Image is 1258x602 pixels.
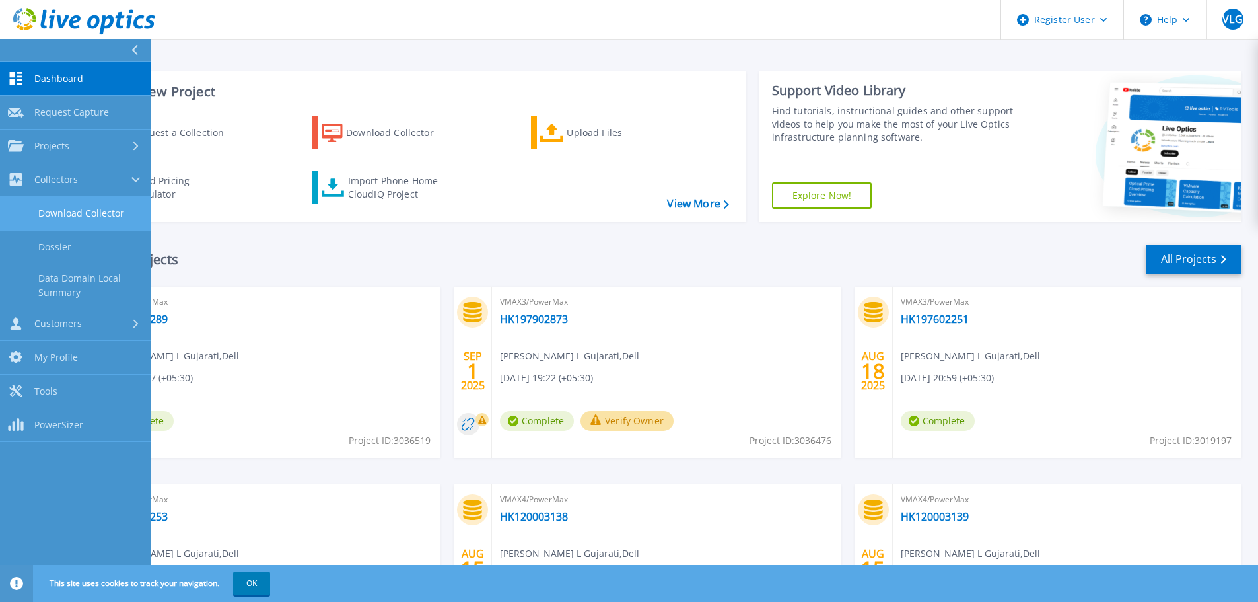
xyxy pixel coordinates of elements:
span: Projects [34,140,69,152]
span: PowerSizer [34,419,83,431]
span: Collectors [34,174,78,186]
div: Upload Files [567,120,672,146]
span: VMAX4/PowerMax [500,492,833,507]
span: 18 [861,365,885,377]
a: Explore Now! [772,182,872,209]
div: Find tutorials, instructional guides and other support videos to help you make the most of your L... [772,104,1018,144]
a: Download Collector [312,116,460,149]
span: My Profile [34,352,78,363]
div: Cloud Pricing Calculator [129,174,235,201]
span: [PERSON_NAME] L Gujarati , Dell [901,546,1040,561]
span: [PERSON_NAME] L Gujarati , Dell [100,546,239,561]
span: VLG [1222,14,1242,24]
div: Support Video Library [772,82,1018,99]
span: Complete [500,411,574,431]
span: Project ID: 3019197 [1150,433,1232,448]
a: View More [667,198,728,210]
a: HK120003139 [901,510,969,523]
span: [PERSON_NAME] L Gujarati , Dell [901,349,1040,363]
a: HK197902873 [500,313,568,326]
a: All Projects [1146,245,1241,274]
a: Request a Collection [94,116,241,149]
span: [PERSON_NAME] L Gujarati , Dell [500,349,639,363]
a: Upload Files [531,116,678,149]
span: [PERSON_NAME] L Gujarati , Dell [100,349,239,363]
span: VMAX3/PowerMax [901,295,1234,309]
span: Project ID: 3036476 [750,433,831,448]
span: [PERSON_NAME] L Gujarati , Dell [500,546,639,561]
div: SEP 2025 [460,347,485,395]
span: VMAX4/PowerMax [901,492,1234,507]
span: Dashboard [34,73,83,85]
div: AUG 2025 [460,545,485,593]
a: HK197602251 [901,313,969,326]
div: Import Phone Home CloudIQ Project [348,174,451,201]
span: Project ID: 3036519 [349,433,431,448]
h3: Start a New Project [94,85,728,99]
span: VMAX3/PowerMax [100,492,433,507]
div: Request a Collection [131,120,237,146]
span: [DATE] 19:22 (+05:30) [500,371,593,385]
button: Verify Owner [580,411,674,431]
span: 15 [861,563,885,574]
div: AUG 2025 [860,545,886,593]
span: VMAX3/PowerMax [100,295,433,309]
span: Customers [34,318,82,330]
span: 15 [461,563,485,574]
span: Tools [34,385,57,397]
a: HK120003138 [500,510,568,523]
div: Download Collector [346,120,452,146]
span: Complete [901,411,975,431]
span: This site uses cookies to track your navigation. [36,572,270,595]
span: VMAX3/PowerMax [500,295,833,309]
span: 1 [467,365,479,377]
span: Request Capture [34,106,109,118]
a: Cloud Pricing Calculator [94,171,241,204]
button: OK [233,572,270,595]
span: [DATE] 20:59 (+05:30) [901,371,994,385]
div: AUG 2025 [860,347,886,395]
